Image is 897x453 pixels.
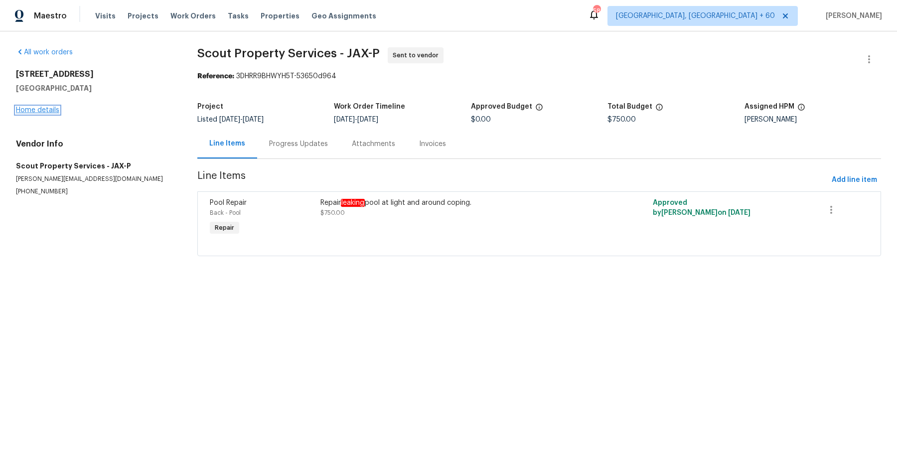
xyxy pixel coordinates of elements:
span: $750.00 [607,116,636,123]
span: Tasks [228,12,249,19]
span: Line Items [197,171,828,189]
h5: Assigned HPM [745,103,794,110]
span: Sent to vendor [393,50,443,60]
span: $750.00 [320,210,345,216]
b: Reference: [197,73,234,80]
div: 585 [593,6,600,16]
span: [DATE] [334,116,355,123]
span: - [334,116,378,123]
div: Line Items [209,139,245,149]
h4: Vendor Info [16,139,173,149]
span: Scout Property Services - JAX-P [197,47,380,59]
div: 3DHRR9BHWYH5T-53650d964 [197,71,881,81]
button: Add line item [828,171,881,189]
span: [DATE] [219,116,240,123]
h5: Approved Budget [471,103,532,110]
span: Back - Pool [210,210,241,216]
p: [PERSON_NAME][EMAIL_ADDRESS][DOMAIN_NAME] [16,175,173,183]
span: [DATE] [728,209,750,216]
span: Approved by [PERSON_NAME] on [653,199,750,216]
span: The total cost of line items that have been proposed by Opendoor. This sum includes line items th... [655,103,663,116]
span: The hpm assigned to this work order. [797,103,805,116]
span: Visits [95,11,116,21]
em: leaking [341,199,365,207]
span: [DATE] [357,116,378,123]
p: [PHONE_NUMBER] [16,187,173,196]
span: - [219,116,264,123]
span: [PERSON_NAME] [822,11,882,21]
h2: [STREET_ADDRESS] [16,69,173,79]
span: [GEOGRAPHIC_DATA], [GEOGRAPHIC_DATA] + 60 [616,11,775,21]
div: Attachments [352,139,395,149]
span: Pool Repair [210,199,247,206]
h5: Total Budget [607,103,652,110]
span: The total cost of line items that have been approved by both Opendoor and the Trade Partner. This... [535,103,543,116]
div: Progress Updates [269,139,328,149]
div: Repair pool at light and around coping. [320,198,592,208]
span: $0.00 [471,116,491,123]
span: Projects [128,11,158,21]
div: [PERSON_NAME] [745,116,881,123]
span: Repair [211,223,238,233]
span: Properties [261,11,299,21]
span: Listed [197,116,264,123]
h5: Scout Property Services - JAX-P [16,161,173,171]
a: All work orders [16,49,73,56]
div: Invoices [419,139,446,149]
span: Work Orders [170,11,216,21]
span: Add line item [832,174,877,186]
h5: [GEOGRAPHIC_DATA] [16,83,173,93]
span: Maestro [34,11,67,21]
span: [DATE] [243,116,264,123]
span: Geo Assignments [311,11,376,21]
h5: Work Order Timeline [334,103,405,110]
h5: Project [197,103,223,110]
a: Home details [16,107,59,114]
